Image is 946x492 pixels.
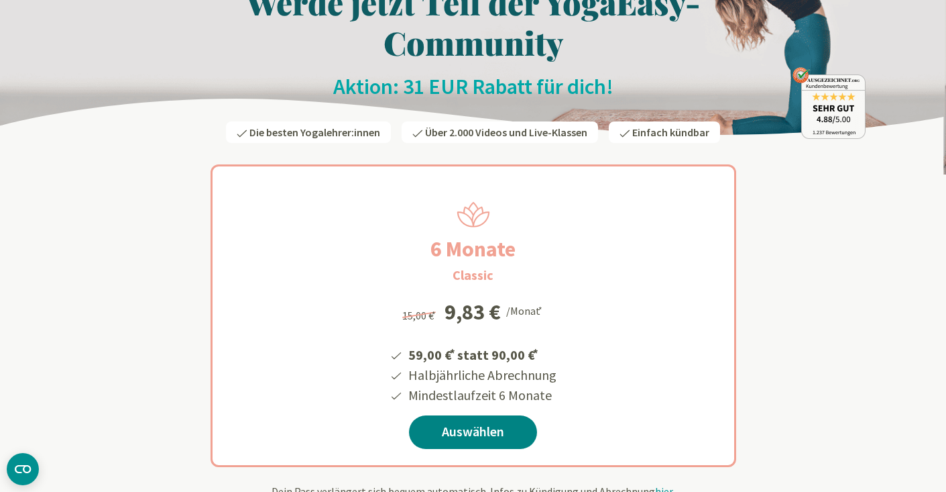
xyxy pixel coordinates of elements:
[453,265,493,285] h3: Classic
[81,73,866,100] h2: Aktion: 31 EUR Rabatt für dich!
[406,365,556,385] li: Halbjährliche Abrechnung
[406,342,556,365] li: 59,00 € statt 90,00 €
[506,301,544,319] div: /Monat
[409,415,537,449] a: Auswählen
[398,233,548,265] h2: 6 Monate
[406,385,556,405] li: Mindestlaufzeit 6 Monate
[792,67,866,139] img: ausgezeichnet_badge.png
[7,453,39,485] button: CMP-Widget öffnen
[425,126,587,139] span: Über 2.000 Videos und Live-Klassen
[632,126,709,139] span: Einfach kündbar
[249,126,380,139] span: Die besten Yogalehrer:innen
[402,309,438,322] span: 15,00 €
[445,301,501,323] div: 9,83 €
